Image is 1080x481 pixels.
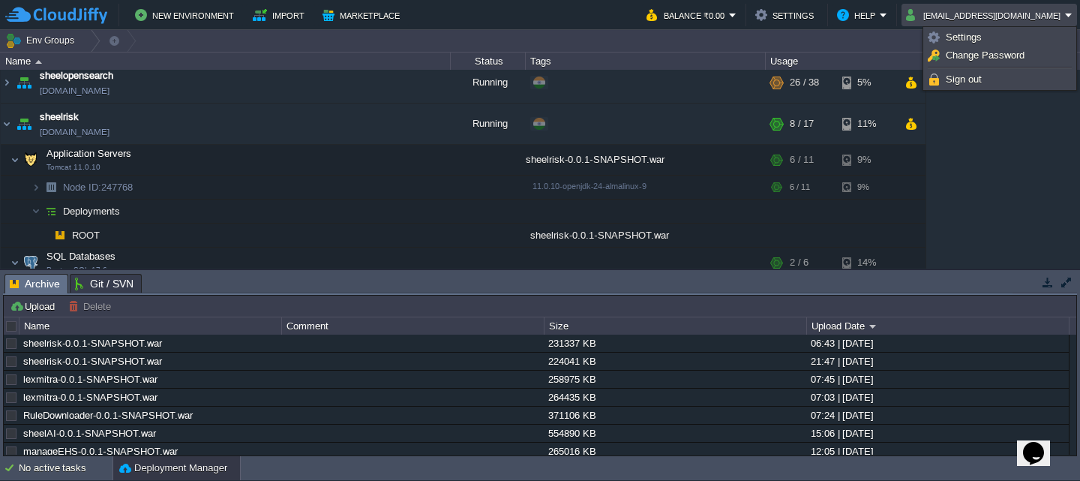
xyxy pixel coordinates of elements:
div: 07:45 | [DATE] [807,371,1068,388]
div: 371106 KB [544,407,805,424]
img: AMDAwAAAACH5BAEAAAAALAAAAAABAAEAAAICRAEAOw== [10,145,19,175]
a: [DOMAIN_NAME] [40,125,109,140]
div: Status [451,53,525,70]
div: 554890 KB [544,425,805,442]
div: 224041 KB [544,353,805,370]
div: Comment [283,317,544,335]
a: Sign out [925,71,1074,88]
a: Deployments [61,205,122,218]
div: 14% [842,248,891,278]
img: AMDAwAAAACH5BAEAAAAALAAAAAABAAEAAAICRAEAOw== [35,60,42,64]
div: Tags [526,53,765,70]
a: sheelopensearch [40,68,113,83]
button: Marketplace [322,6,404,24]
img: AMDAwAAAACH5BAEAAAAALAAAAAABAAEAAAICRAEAOw== [13,104,34,144]
div: 07:24 | [DATE] [807,407,1068,424]
div: 21:47 | [DATE] [807,353,1068,370]
div: 5% [842,62,891,103]
div: 258975 KB [544,371,805,388]
div: Upload Date [808,317,1069,335]
img: AMDAwAAAACH5BAEAAAAALAAAAAABAAEAAAICRAEAOw== [1,104,13,144]
span: Sign out [946,74,982,85]
div: 12:05 | [DATE] [807,443,1068,460]
a: Settings [925,29,1074,46]
a: sheelAI-0.0.1-SNAPSHOT.war [23,428,156,439]
div: Name [1,53,450,70]
div: 2 / 6 [790,248,808,278]
span: [DOMAIN_NAME] [40,83,109,98]
div: sheelrisk-0.0.1-SNAPSHOT.war [526,145,766,175]
a: lexmitra-0.0.1-SNAPSHOT.war [23,374,157,385]
a: Node ID:247768 [61,181,135,194]
img: AMDAwAAAACH5BAEAAAAALAAAAAABAAEAAAICRAEAOw== [49,224,70,247]
img: AMDAwAAAACH5BAEAAAAALAAAAAABAAEAAAICRAEAOw== [13,62,34,103]
a: lexmitra-0.0.1-SNAPSHOT.war [23,392,157,403]
button: Balance ₹0.00 [646,6,729,24]
div: 07:03 | [DATE] [807,389,1068,406]
img: AMDAwAAAACH5BAEAAAAALAAAAAABAAEAAAICRAEAOw== [10,248,19,278]
div: 264435 KB [544,389,805,406]
button: New Environment [135,6,238,24]
div: Usage [766,53,925,70]
img: AMDAwAAAACH5BAEAAAAALAAAAAABAAEAAAICRAEAOw== [20,145,41,175]
span: Settings [946,32,982,43]
a: sheelrisk-0.0.1-SNAPSHOT.war [23,338,162,349]
div: 9% [842,145,891,175]
div: 06:43 | [DATE] [807,335,1068,352]
img: AMDAwAAAACH5BAEAAAAALAAAAAABAAEAAAICRAEAOw== [31,176,40,199]
div: 8 / 17 [790,104,814,144]
iframe: chat widget [1017,421,1065,466]
a: RuleDownloader-0.0.1-SNAPSHOT.war [23,410,193,421]
div: 6 / 11 [790,176,810,199]
span: 11.0.10-openjdk-24-almalinux-9 [532,182,646,191]
button: Upload [10,299,59,313]
div: Running [451,62,526,103]
a: sheelrisk-0.0.1-SNAPSHOT.war [23,356,162,367]
div: 231337 KB [544,335,805,352]
button: Settings [755,6,818,24]
button: Help [837,6,880,24]
a: sheelrisk [40,110,79,125]
span: Git / SVN [75,275,133,293]
div: 15:06 | [DATE] [807,425,1068,442]
span: 247768 [61,181,135,194]
button: Deployment Manager [119,461,227,476]
span: Application Servers [45,147,133,160]
div: sheelrisk-0.0.1-SNAPSHOT.war [526,224,766,247]
img: AMDAwAAAACH5BAEAAAAALAAAAAABAAEAAAICRAEAOw== [20,248,41,278]
span: Archive [10,275,60,293]
a: Application ServersTomcat 11.0.10 [45,148,133,159]
div: 265016 KB [544,443,805,460]
span: Node ID: [63,182,101,193]
div: 6 / 11 [790,145,814,175]
button: Delete [68,299,115,313]
img: CloudJiffy [5,6,107,25]
a: SQL DatabasesPostgreSQL 17.6 [45,251,118,262]
img: AMDAwAAAACH5BAEAAAAALAAAAAABAAEAAAICRAEAOw== [40,176,61,199]
img: AMDAwAAAACH5BAEAAAAALAAAAAABAAEAAAICRAEAOw== [31,200,40,223]
div: 11% [842,104,891,144]
img: AMDAwAAAACH5BAEAAAAALAAAAAABAAEAAAICRAEAOw== [40,200,61,223]
div: No active tasks [19,456,112,480]
span: Tomcat 11.0.10 [46,163,100,172]
a: ROOT [70,229,102,242]
span: Change Password [946,50,1024,61]
div: Name [20,317,281,335]
span: PostgreSQL 17.6 [46,266,107,275]
div: 26 / 38 [790,62,819,103]
button: Env Groups [5,30,79,51]
a: manageEHS-0.0.1-SNAPSHOT.war [23,446,178,457]
div: Size [545,317,806,335]
img: AMDAwAAAACH5BAEAAAAALAAAAAABAAEAAAICRAEAOw== [40,224,49,247]
span: SQL Databases [45,250,118,263]
button: [EMAIL_ADDRESS][DOMAIN_NAME] [906,6,1065,24]
div: 9% [842,176,891,199]
button: Import [253,6,309,24]
div: Running [451,104,526,144]
img: AMDAwAAAACH5BAEAAAAALAAAAAABAAEAAAICRAEAOw== [1,62,13,103]
a: Change Password [925,47,1074,64]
